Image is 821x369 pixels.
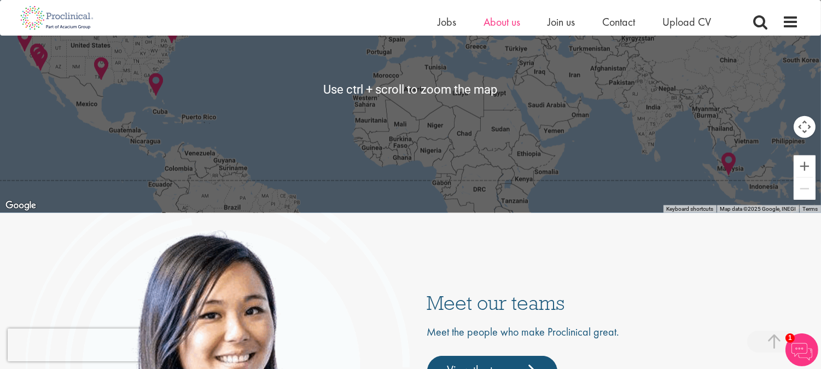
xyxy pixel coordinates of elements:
img: Google [3,199,39,213]
button: Keyboard shortcuts [666,205,713,213]
button: Map camera controls [794,116,816,138]
a: Open this area in Google Maps (opens a new window) [3,199,39,213]
a: Jobs [438,15,457,29]
h3: Meet our teams [427,292,797,313]
a: About us [484,15,521,29]
img: Chatbot [785,333,818,366]
span: Map data ©2025 Google, INEGI [720,206,796,212]
a: Contact [603,15,636,29]
iframe: reCAPTCHA [8,328,148,361]
button: Zoom in [794,155,816,177]
span: 1 [785,333,795,343]
a: Upload CV [663,15,712,29]
a: Terms [802,206,818,212]
button: Zoom out [794,178,816,200]
a: Join us [548,15,575,29]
